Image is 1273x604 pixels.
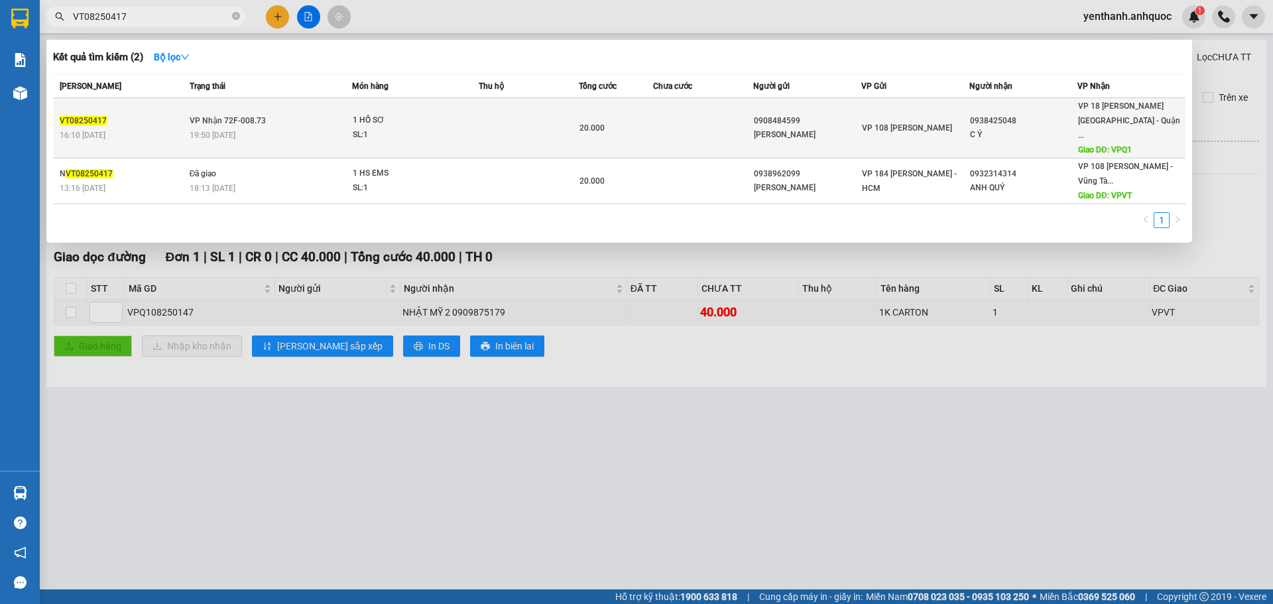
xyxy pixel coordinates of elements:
img: logo-vxr [11,9,29,29]
span: 18:13 [DATE] [190,184,235,193]
span: Đã giao [190,169,217,178]
span: 20.000 [579,123,605,133]
div: [PERSON_NAME] [754,128,861,142]
span: 16:10 [DATE] [60,131,105,140]
li: 1 [1154,212,1170,228]
span: VP 184 [PERSON_NAME] - HCM [862,169,957,193]
span: VP 108 [PERSON_NAME] - Vũng Tà... [1078,162,1173,186]
span: search [55,12,64,21]
span: notification [14,546,27,559]
div: N [60,167,186,181]
a: 1 [1154,213,1169,227]
li: Next Page [1170,212,1185,228]
span: VT08250417 [60,116,107,125]
span: 19:50 [DATE] [190,131,235,140]
span: VP Nhận 72F-008.73 [190,116,266,125]
span: down [180,52,190,62]
button: right [1170,212,1185,228]
span: VP 108 [PERSON_NAME] [862,123,952,133]
span: Tổng cước [579,82,617,91]
span: close-circle [232,11,240,23]
span: close-circle [232,12,240,20]
button: Bộ lọcdown [143,46,200,68]
span: Giao DĐ: VPQ1 [1078,145,1132,154]
span: Trạng thái [190,82,225,91]
li: Previous Page [1138,212,1154,228]
div: [PERSON_NAME] [754,181,861,195]
div: 0938962099 [754,167,861,181]
div: 0938425048 [970,114,1077,128]
span: Thu hộ [479,82,504,91]
button: left [1138,212,1154,228]
span: question-circle [14,516,27,529]
img: warehouse-icon [13,486,27,500]
span: left [1142,215,1150,223]
span: Chưa cước [653,82,692,91]
span: message [14,576,27,589]
span: Giao DĐ: VPVT [1078,191,1132,200]
div: ANH QUÝ [970,181,1077,195]
h3: Kết quả tìm kiếm ( 2 ) [53,50,143,64]
span: Người nhận [969,82,1012,91]
div: 1 HS EMS [353,166,452,181]
img: solution-icon [13,53,27,67]
strong: Bộ lọc [154,52,190,62]
span: Món hàng [352,82,389,91]
span: VP Gửi [861,82,886,91]
input: Tìm tên, số ĐT hoặc mã đơn [73,9,229,24]
span: VT08250417 [66,169,113,178]
span: right [1174,215,1182,223]
div: SL: 1 [353,128,452,143]
div: SL: 1 [353,181,452,196]
span: [PERSON_NAME] [60,82,121,91]
span: Người gửi [753,82,790,91]
span: 13:16 [DATE] [60,184,105,193]
div: C Ý [970,128,1077,142]
span: 20.000 [579,176,605,186]
div: 0908484599 [754,114,861,128]
div: 1 HỒ SƠ [353,113,452,128]
span: VP 18 [PERSON_NAME][GEOGRAPHIC_DATA] - Quận ... [1078,101,1180,140]
img: warehouse-icon [13,86,27,100]
div: 0932314314 [970,167,1077,181]
span: VP Nhận [1077,82,1110,91]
